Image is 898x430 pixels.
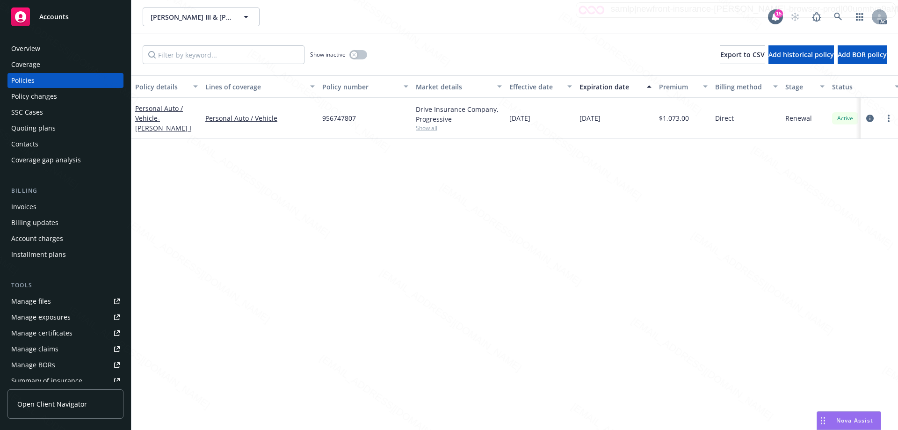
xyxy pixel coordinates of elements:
[829,7,847,26] a: Search
[506,75,576,98] button: Effective date
[7,121,123,136] a: Quoting plans
[817,412,829,430] div: Drag to move
[7,281,123,290] div: Tools
[143,45,304,64] input: Filter by keyword...
[11,105,43,120] div: SSC Cases
[322,82,398,92] div: Policy number
[7,186,123,196] div: Billing
[850,7,869,26] a: Switch app
[11,215,58,230] div: Billing updates
[720,50,765,59] span: Export to CSV
[11,294,51,309] div: Manage files
[7,247,123,262] a: Installment plans
[576,75,655,98] button: Expiration date
[11,326,72,341] div: Manage certificates
[832,82,889,92] div: Status
[11,153,81,168] div: Coverage gap analysis
[720,45,765,64] button: Export to CSV
[143,7,260,26] button: [PERSON_NAME] III & [PERSON_NAME]
[416,82,492,92] div: Market details
[768,45,834,64] button: Add historical policy
[11,247,66,262] div: Installment plans
[39,13,69,21] span: Accounts
[202,75,319,98] button: Lines of coverage
[838,50,887,59] span: Add BOR policy
[7,215,123,230] a: Billing updates
[7,57,123,72] a: Coverage
[11,41,40,56] div: Overview
[11,342,58,357] div: Manage claims
[659,82,697,92] div: Premium
[310,51,346,58] span: Show inactive
[7,4,123,30] a: Accounts
[579,113,601,123] span: [DATE]
[416,124,502,132] span: Show all
[416,104,502,124] div: Drive Insurance Company, Progressive
[322,113,356,123] span: 956747807
[11,357,55,372] div: Manage BORs
[785,113,812,123] span: Renewal
[7,294,123,309] a: Manage files
[7,373,123,388] a: Summary of insurance
[715,113,734,123] span: Direct
[655,75,711,98] button: Premium
[711,75,782,98] button: Billing method
[659,113,689,123] span: $1,073.00
[11,73,35,88] div: Policies
[7,153,123,168] a: Coverage gap analysis
[817,411,881,430] button: Nova Assist
[579,82,641,92] div: Expiration date
[11,89,57,104] div: Policy changes
[807,7,826,26] a: Report a Bug
[131,75,202,98] button: Policy details
[7,73,123,88] a: Policies
[7,326,123,341] a: Manage certificates
[7,357,123,372] a: Manage BORs
[768,50,834,59] span: Add historical policy
[838,45,887,64] button: Add BOR policy
[836,416,873,424] span: Nova Assist
[785,82,814,92] div: Stage
[715,82,768,92] div: Billing method
[412,75,506,98] button: Market details
[7,342,123,357] a: Manage claims
[7,199,123,214] a: Invoices
[509,113,530,123] span: [DATE]
[775,9,783,18] div: 15
[11,310,71,325] div: Manage exposures
[319,75,412,98] button: Policy number
[135,104,191,132] a: Personal Auto / Vehicle
[11,137,38,152] div: Contacts
[7,137,123,152] a: Contacts
[509,82,562,92] div: Effective date
[836,114,855,123] span: Active
[205,113,315,123] a: Personal Auto / Vehicle
[11,121,56,136] div: Quoting plans
[883,113,894,124] a: more
[11,231,63,246] div: Account charges
[205,82,304,92] div: Lines of coverage
[11,373,82,388] div: Summary of insurance
[864,113,876,124] a: circleInformation
[135,82,188,92] div: Policy details
[17,399,87,409] span: Open Client Navigator
[7,41,123,56] a: Overview
[7,310,123,325] a: Manage exposures
[151,12,232,22] span: [PERSON_NAME] III & [PERSON_NAME]
[786,7,804,26] a: Start snowing
[7,89,123,104] a: Policy changes
[782,75,828,98] button: Stage
[7,231,123,246] a: Account charges
[11,199,36,214] div: Invoices
[11,57,40,72] div: Coverage
[7,105,123,120] a: SSC Cases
